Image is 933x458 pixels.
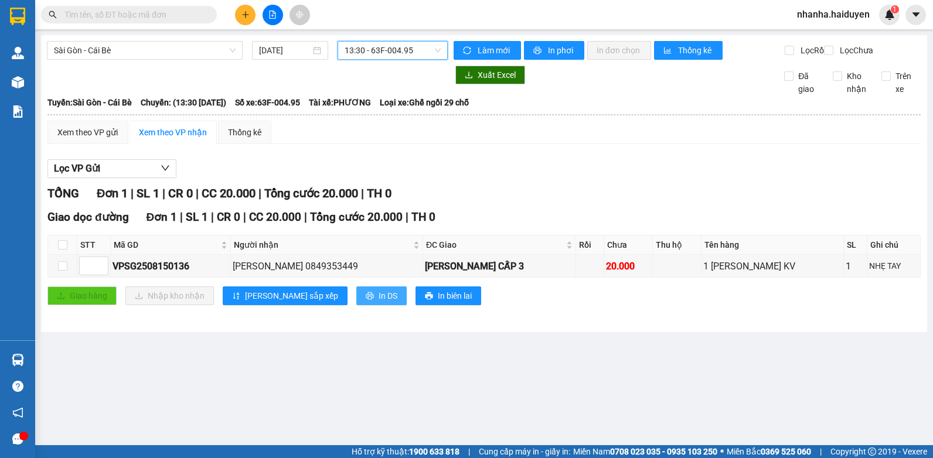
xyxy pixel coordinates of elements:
[869,259,918,272] div: NHẸ TAY
[411,210,435,224] span: TH 0
[12,47,24,59] img: warehouse-icon
[186,210,208,224] span: SL 1
[125,286,214,305] button: downloadNhập kho nhận
[114,238,219,251] span: Mã GD
[161,163,170,173] span: down
[610,447,717,456] strong: 0708 023 035 - 0935 103 250
[846,259,865,274] div: 1
[761,447,811,456] strong: 0369 525 060
[304,210,307,224] span: |
[47,210,129,224] span: Giao dọc đường
[727,445,811,458] span: Miền Bắc
[57,126,118,139] div: Xem theo VP gửi
[720,449,724,454] span: ⚪️
[12,407,23,418] span: notification
[576,235,604,255] th: Rồi
[268,11,277,19] span: file-add
[533,46,543,56] span: printer
[290,5,310,25] button: aim
[259,44,311,57] input: 15/08/2025
[235,96,300,109] span: Số xe: 63F-004.95
[425,259,574,274] div: [PERSON_NAME] CẤP 3
[258,186,261,200] span: |
[12,105,24,118] img: solution-icon
[891,70,921,95] span: Trên xe
[911,9,921,20] span: caret-down
[884,9,895,20] img: icon-new-feature
[217,210,240,224] span: CR 0
[245,289,338,302] span: [PERSON_NAME] sắp xếp
[524,41,584,60] button: printerIn phơi
[416,286,481,305] button: printerIn biên lai
[703,259,842,274] div: 1 [PERSON_NAME] KV
[211,210,214,224] span: |
[678,44,713,57] span: Thống kê
[796,44,828,57] span: Lọc Rồi
[361,186,364,200] span: |
[573,445,717,458] span: Miền Nam
[54,42,236,59] span: Sài Gòn - Cái Bè
[49,11,57,19] span: search
[653,235,702,255] th: Thu hộ
[366,292,374,301] span: printer
[406,210,408,224] span: |
[426,238,564,251] span: ĐC Giao
[241,11,250,19] span: plus
[868,447,876,456] span: copyright
[295,11,304,19] span: aim
[180,210,183,224] span: |
[234,238,411,251] span: Người nhận
[141,96,226,109] span: Chuyến: (13:30 [DATE])
[478,44,512,57] span: Làm mới
[891,5,899,13] sup: 1
[794,70,824,95] span: Đã giao
[606,259,651,274] div: 20.000
[835,44,875,57] span: Lọc Chưa
[10,8,25,25] img: logo-vxr
[465,71,473,80] span: download
[438,289,472,302] span: In biên lai
[113,259,229,274] div: VPSG2508150136
[454,41,521,60] button: syncLàm mới
[223,286,348,305] button: sort-ascending[PERSON_NAME] sắp xếp
[12,381,23,392] span: question-circle
[479,445,570,458] span: Cung cấp máy in - giấy in:
[12,354,24,366] img: warehouse-icon
[587,41,651,60] button: In đơn chọn
[263,5,283,25] button: file-add
[111,255,231,278] td: VPSG2508150136
[702,235,844,255] th: Tên hàng
[264,186,358,200] span: Tổng cước 20.000
[202,186,256,200] span: CC 20.000
[867,235,921,255] th: Ghi chú
[131,186,134,200] span: |
[379,289,397,302] span: In DS
[12,76,24,88] img: warehouse-icon
[64,8,203,21] input: Tìm tên, số ĐT hoặc mã đơn
[842,70,873,95] span: Kho nhận
[367,186,391,200] span: TH 0
[196,186,199,200] span: |
[232,292,240,301] span: sort-ascending
[243,210,246,224] span: |
[97,186,128,200] span: Đơn 1
[233,259,421,274] div: [PERSON_NAME] 0849353449
[47,98,132,107] b: Tuyến: Sài Gòn - Cái Bè
[168,186,193,200] span: CR 0
[162,186,165,200] span: |
[356,286,407,305] button: printerIn DS
[663,46,673,56] span: bar-chart
[139,126,207,139] div: Xem theo VP nhận
[844,235,867,255] th: SL
[47,186,79,200] span: TỔNG
[409,447,459,456] strong: 1900 633 818
[47,286,117,305] button: uploadGiao hàng
[548,44,575,57] span: In phơi
[235,5,256,25] button: plus
[228,126,261,139] div: Thống kê
[54,161,100,176] span: Lọc VP Gửi
[820,445,822,458] span: |
[345,42,441,59] span: 13:30 - 63F-004.95
[425,292,433,301] span: printer
[47,159,176,178] button: Lọc VP Gửi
